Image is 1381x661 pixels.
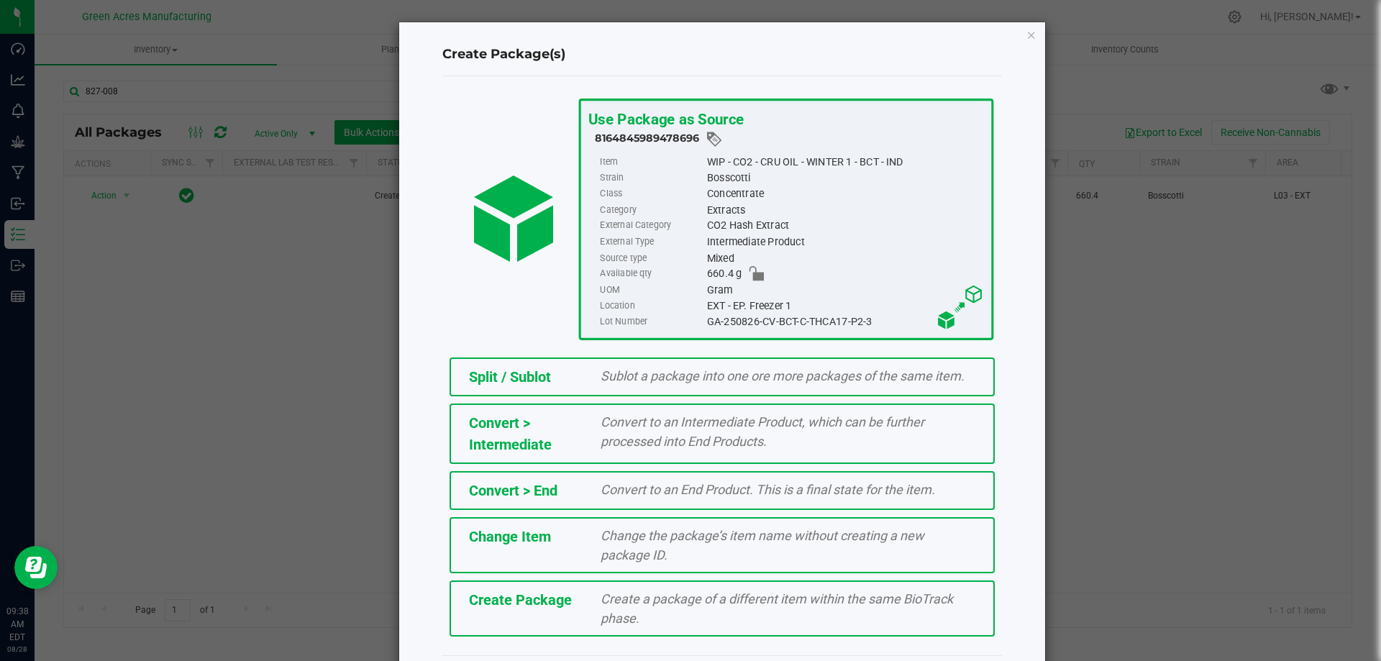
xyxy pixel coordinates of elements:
span: Create Package [469,591,572,608]
label: Available qty [600,266,703,282]
h4: Create Package(s) [442,45,1002,64]
span: 660.4 g [706,266,741,282]
div: Mixed [706,250,983,266]
div: EXT - EP. Freezer 1 [706,298,983,314]
label: Lot Number [600,314,703,329]
label: Location [600,298,703,314]
div: Intermediate Product [706,234,983,250]
label: Strain [600,170,703,186]
div: Bosscotti [706,170,983,186]
span: Use Package as Source [588,110,743,128]
div: GA-250826-CV-BCT-C-THCA17-P2-3 [706,314,983,329]
div: WIP - CO2 - CRU OIL - WINTER 1 - BCT - IND [706,154,983,170]
iframe: Resource center [14,546,58,589]
label: Category [600,202,703,218]
span: Split / Sublot [469,368,551,386]
label: Item [600,154,703,170]
span: Create a package of a different item within the same BioTrack phase. [601,591,953,626]
span: Change the package’s item name without creating a new package ID. [601,528,924,562]
label: External Type [600,234,703,250]
span: Change Item [469,528,551,545]
div: 8164845989478696 [595,130,984,148]
span: Sublot a package into one ore more packages of the same item. [601,368,965,383]
div: Concentrate [706,186,983,202]
span: Convert to an Intermediate Product, which can be further processed into End Products. [601,414,924,449]
div: Extracts [706,202,983,218]
div: CO2 Hash Extract [706,218,983,234]
span: Convert > Intermediate [469,414,552,453]
label: UOM [600,282,703,298]
label: Source type [600,250,703,266]
span: Convert > End [469,482,557,499]
div: Gram [706,282,983,298]
span: Convert to an End Product. This is a final state for the item. [601,482,935,497]
label: External Category [600,218,703,234]
label: Class [600,186,703,202]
